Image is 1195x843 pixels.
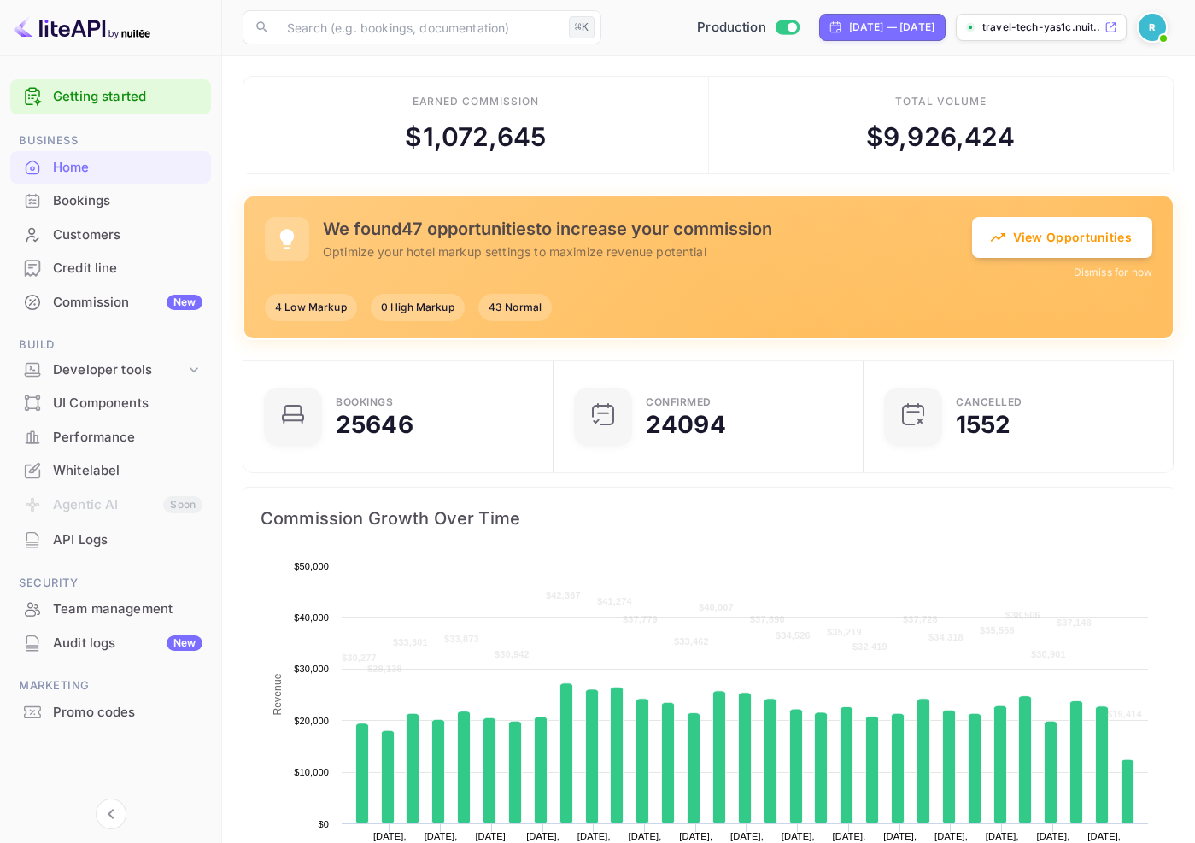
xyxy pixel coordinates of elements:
text: Revenue [272,673,284,715]
div: Customers [53,225,202,245]
div: Developer tools [10,355,211,385]
text: $30,901 [1031,649,1066,659]
button: Dismiss for now [1074,265,1152,280]
a: Bookings [10,184,211,216]
span: Build [10,336,211,354]
span: Business [10,132,211,150]
div: Promo codes [10,696,211,729]
div: Whitelabel [53,461,202,481]
a: Team management [10,593,211,624]
a: Audit logsNew [10,627,211,659]
button: Collapse navigation [96,799,126,829]
div: Earned commission [413,94,539,109]
text: $42,367 [546,590,581,600]
div: CANCELLED [956,397,1022,407]
div: UI Components [10,387,211,420]
text: $37,779 [623,614,658,624]
text: $35,556 [980,625,1015,635]
input: Search (e.g. bookings, documentation) [277,10,562,44]
text: $33,301 [393,637,428,647]
text: $30,000 [294,664,329,674]
text: $33,873 [444,634,479,644]
a: Promo codes [10,696,211,728]
a: CommissionNew [10,286,211,318]
a: API Logs [10,524,211,555]
div: Credit line [10,252,211,285]
p: travel-tech-yas1c.nuit... [982,20,1101,35]
text: $40,000 [294,612,329,623]
text: $41,274 [597,596,633,606]
img: LiteAPI logo [14,14,150,41]
h5: We found 47 opportunities to increase your commission [323,219,972,239]
span: 43 Normal [478,300,552,315]
text: $35,219 [827,627,862,637]
div: $ 1,072,645 [405,118,546,156]
div: Commission [53,293,202,313]
div: 24094 [646,413,726,436]
div: Getting started [10,79,211,114]
div: Team management [10,593,211,626]
text: $37,148 [1057,618,1092,628]
div: Developer tools [53,360,185,380]
div: $ 9,926,424 [866,118,1016,156]
div: Credit line [53,259,202,278]
div: New [167,295,202,310]
div: Confirmed [646,397,712,407]
div: Team management [53,600,202,619]
div: Performance [53,428,202,448]
div: API Logs [10,524,211,557]
text: $37,690 [750,614,785,624]
span: Security [10,574,211,593]
div: ⌘K [569,16,595,38]
button: View Opportunities [972,217,1152,258]
text: $0 [318,819,329,829]
a: UI Components [10,387,211,419]
a: Whitelabel [10,454,211,486]
text: $20,000 [294,716,329,726]
div: Bookings [336,397,393,407]
span: Production [697,18,766,38]
a: Getting started [53,87,202,107]
text: $34,526 [776,630,811,641]
a: Customers [10,219,211,250]
text: $33,462 [674,636,709,647]
text: $34,318 [928,632,964,642]
div: Audit logsNew [10,627,211,660]
div: Promo codes [53,703,202,723]
text: $10,000 [294,767,329,777]
a: Home [10,151,211,183]
div: Whitelabel [10,454,211,488]
div: CommissionNew [10,286,211,319]
span: 0 High Markup [371,300,465,315]
div: API Logs [53,530,202,550]
text: $38,506 [1005,610,1040,620]
text: $30,277 [342,653,377,663]
text: $28,138 [367,664,402,674]
div: Switch to Sandbox mode [690,18,805,38]
text: $19,414 [1107,709,1143,719]
div: UI Components [53,394,202,413]
div: Home [10,151,211,184]
div: New [167,635,202,651]
div: Audit logs [53,634,202,653]
p: Optimize your hotel markup settings to maximize revenue potential [323,243,972,261]
text: $37,728 [903,614,938,624]
div: Total volume [895,94,987,109]
div: 1552 [956,413,1011,436]
a: Credit line [10,252,211,284]
div: Home [53,158,202,178]
div: [DATE] — [DATE] [849,20,934,35]
span: 4 Low Markup [265,300,357,315]
text: $32,419 [852,641,887,652]
div: Customers [10,219,211,252]
text: $50,000 [294,561,329,571]
text: $40,007 [699,602,734,612]
span: Marketing [10,676,211,695]
div: Performance [10,421,211,454]
text: $30,942 [495,649,530,659]
div: 25646 [336,413,413,436]
span: Commission Growth Over Time [261,505,1157,532]
a: Performance [10,421,211,453]
div: Bookings [10,184,211,218]
img: Revolut [1139,14,1166,41]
